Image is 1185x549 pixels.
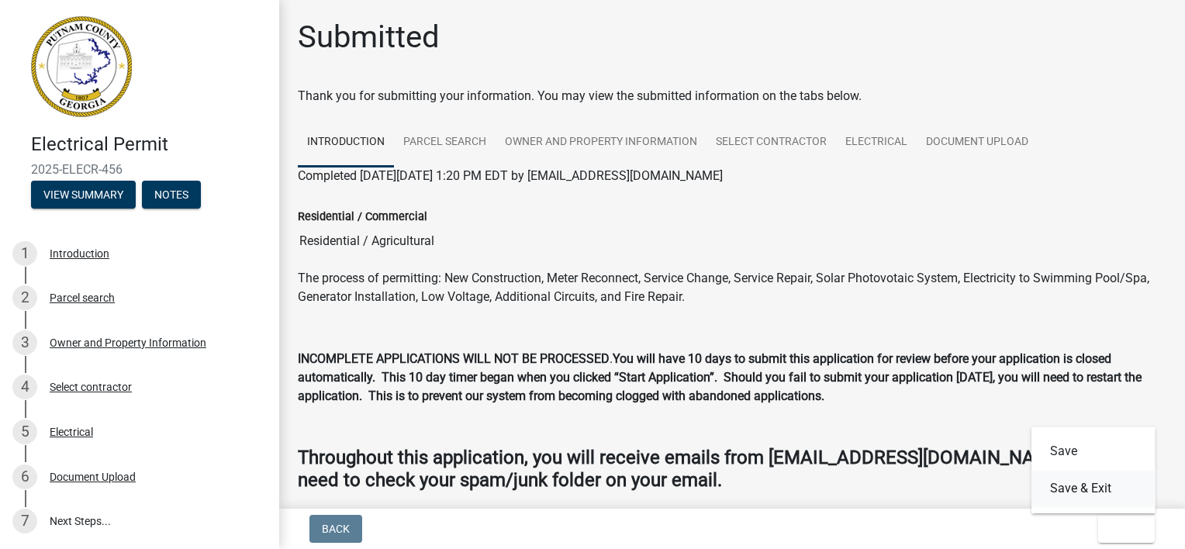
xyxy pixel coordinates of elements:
[50,337,206,348] div: Owner and Property Information
[836,118,917,167] a: Electrical
[496,118,707,167] a: Owner and Property Information
[298,212,427,223] label: Residential / Commercial
[298,351,610,366] strong: INCOMPLETE APPLICATIONS WILL NOT BE PROCESSED
[50,382,132,392] div: Select contractor
[12,464,37,489] div: 6
[1031,470,1156,507] button: Save & Exit
[50,248,109,259] div: Introduction
[12,509,37,533] div: 7
[917,118,1038,167] a: Document Upload
[31,189,136,202] wm-modal-confirm: Summary
[31,133,267,156] h4: Electrical Permit
[50,426,93,437] div: Electrical
[31,162,248,177] span: 2025-ELECR-456
[298,168,723,183] span: Completed [DATE][DATE] 1:20 PM EDT by [EMAIL_ADDRESS][DOMAIN_NAME]
[31,16,132,117] img: Putnam County, Georgia
[12,241,37,266] div: 1
[1031,433,1156,470] button: Save
[298,350,1166,406] p: .
[12,420,37,444] div: 5
[309,515,362,543] button: Back
[298,118,394,167] a: Introduction
[31,181,136,209] button: View Summary
[1031,426,1156,513] div: Exit
[322,523,350,535] span: Back
[707,118,836,167] a: Select contractor
[298,351,1142,403] strong: You will have 10 days to submit this application for review before your application is closed aut...
[12,330,37,355] div: 3
[298,87,1166,105] div: Thank you for submitting your information. You may view the submitted information on the tabs below.
[298,269,1166,306] p: The process of permitting: New Construction, Meter Reconnect, Service Change, Service Repair, Sol...
[142,189,201,202] wm-modal-confirm: Notes
[298,19,440,56] h1: Submitted
[142,181,201,209] button: Notes
[394,118,496,167] a: Parcel search
[298,447,1151,491] strong: Throughout this application, you will receive emails from [EMAIL_ADDRESS][DOMAIN_NAME]. You may n...
[12,375,37,399] div: 4
[50,292,115,303] div: Parcel search
[50,471,136,482] div: Document Upload
[12,285,37,310] div: 2
[1111,523,1133,535] span: Exit
[1098,515,1155,543] button: Exit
